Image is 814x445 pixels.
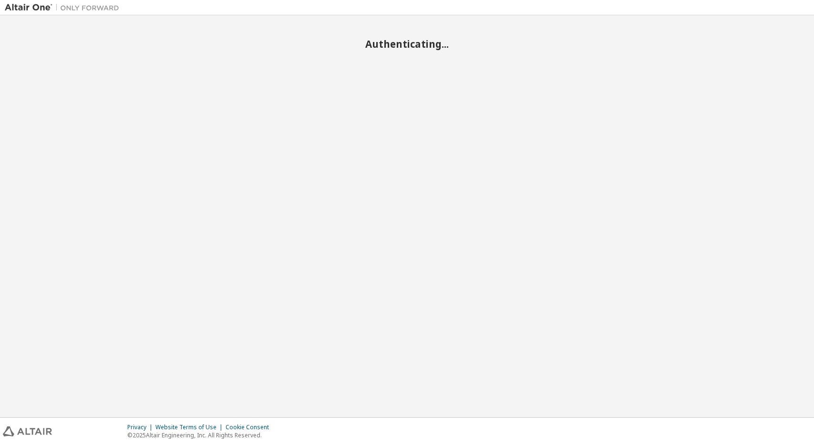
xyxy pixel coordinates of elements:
img: altair_logo.svg [3,426,52,436]
div: Cookie Consent [226,424,275,431]
h2: Authenticating... [5,38,809,50]
div: Privacy [127,424,155,431]
img: Altair One [5,3,124,12]
p: © 2025 Altair Engineering, Inc. All Rights Reserved. [127,431,275,439]
div: Website Terms of Use [155,424,226,431]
